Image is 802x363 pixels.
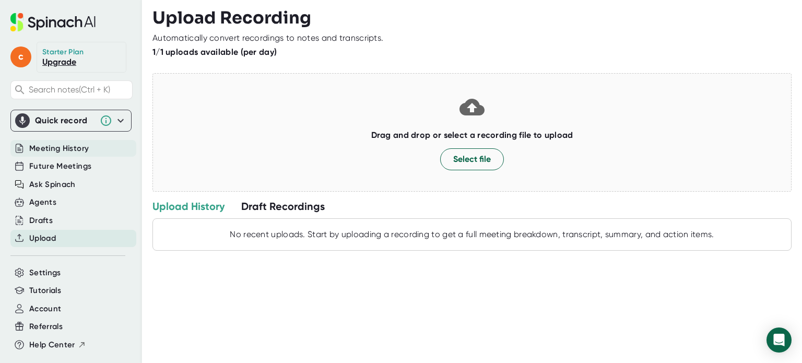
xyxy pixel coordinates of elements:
[29,321,63,333] button: Referrals
[29,267,61,279] button: Settings
[241,200,325,213] div: Draft Recordings
[29,285,61,297] button: Tutorials
[29,339,75,351] span: Help Center
[42,57,76,67] a: Upgrade
[29,85,129,95] span: Search notes (Ctrl + K)
[371,130,573,140] b: Drag and drop or select a recording file to upload
[29,196,56,208] button: Agents
[29,303,61,315] button: Account
[29,339,86,351] button: Help Center
[29,143,89,155] button: Meeting History
[453,153,491,166] span: Select file
[10,46,31,67] span: c
[440,148,504,170] button: Select file
[15,110,127,131] div: Quick record
[152,33,383,43] div: Automatically convert recordings to notes and transcripts.
[766,327,792,353] div: Open Intercom Messenger
[29,232,56,244] button: Upload
[29,215,53,227] button: Drafts
[42,48,84,57] div: Starter Plan
[29,179,76,191] button: Ask Spinach
[152,47,277,57] b: 1/1 uploads available (per day)
[29,160,91,172] button: Future Meetings
[152,200,225,213] div: Upload History
[35,115,95,126] div: Quick record
[152,8,792,28] h3: Upload Recording
[158,229,786,240] div: No recent uploads. Start by uploading a recording to get a full meeting breakdown, transcript, su...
